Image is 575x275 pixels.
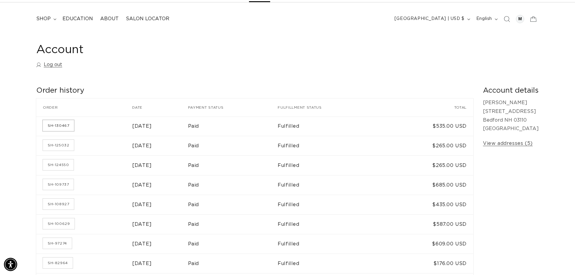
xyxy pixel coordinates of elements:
a: Order number SH-109737 [43,179,74,190]
div: Accessibility Menu [4,258,17,271]
td: $265.00 USD [385,136,473,155]
td: Paid [188,254,278,273]
button: English [473,13,500,25]
td: $609.00 USD [385,234,473,254]
a: Order number SH-108927 [43,199,74,209]
td: Paid [188,214,278,234]
h2: Order history [36,86,473,95]
td: Paid [188,117,278,136]
span: English [476,16,492,22]
td: Fulfilled [278,117,385,136]
a: Order number SH-82964 [43,257,73,268]
th: Total [385,98,473,117]
td: $685.00 USD [385,175,473,195]
td: Fulfilled [278,254,385,273]
time: [DATE] [132,222,152,227]
td: $265.00 USD [385,155,473,175]
p: [PERSON_NAME] [STREET_ADDRESS] Bedford NH 03110 [GEOGRAPHIC_DATA] [483,98,539,133]
td: Fulfilled [278,195,385,214]
td: Fulfilled [278,175,385,195]
summary: Search [500,12,513,26]
td: Paid [188,136,278,155]
time: [DATE] [132,183,152,187]
time: [DATE] [132,143,152,148]
summary: shop [33,12,59,26]
td: Fulfilled [278,136,385,155]
a: Order number SH-97274 [43,238,72,249]
time: [DATE] [132,163,152,168]
td: Paid [188,195,278,214]
th: Order [36,98,132,117]
a: Order number SH-125032 [43,140,74,151]
td: $435.00 USD [385,195,473,214]
a: Order number SH-130467 [43,120,74,131]
th: Date [132,98,188,117]
td: Fulfilled [278,234,385,254]
a: About [97,12,122,26]
td: Paid [188,234,278,254]
td: Paid [188,155,278,175]
th: Fulfillment status [278,98,385,117]
button: [GEOGRAPHIC_DATA] | USD $ [391,13,473,25]
span: [GEOGRAPHIC_DATA] | USD $ [395,16,465,22]
td: Fulfilled [278,155,385,175]
a: Salon Locator [122,12,173,26]
h2: Account details [483,86,539,95]
time: [DATE] [132,124,152,129]
td: Fulfilled [278,214,385,234]
time: [DATE] [132,241,152,246]
a: Log out [36,60,62,69]
td: $587.00 USD [385,214,473,234]
span: About [100,16,119,22]
a: View addresses (5) [483,139,533,148]
span: Salon Locator [126,16,169,22]
th: Payment status [188,98,278,117]
a: Order number SH-100629 [43,218,75,229]
td: Paid [188,175,278,195]
time: [DATE] [132,202,152,207]
span: shop [36,16,51,22]
span: Education [62,16,93,22]
a: Order number SH-124550 [43,159,74,170]
h1: Account [36,43,539,57]
td: $176.00 USD [385,254,473,273]
td: $535.00 USD [385,117,473,136]
a: Education [59,12,97,26]
time: [DATE] [132,261,152,266]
